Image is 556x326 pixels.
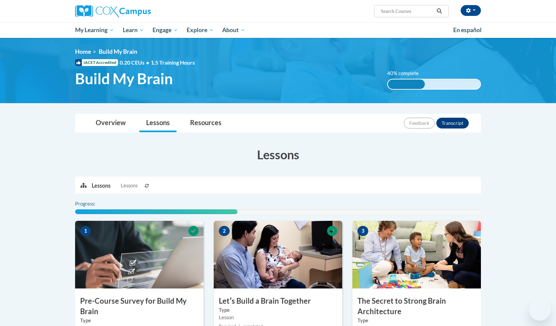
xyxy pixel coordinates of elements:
a: Engage [148,22,182,38]
span: My Learning [75,26,114,34]
button: Search [434,7,444,15]
button: Transcript [436,118,469,129]
h3: The Secret to Strong Brain Architecture [352,296,481,317]
a: Cox Campus [75,5,204,17]
h3: Pre-Course Survey for Build My Brain [75,296,204,317]
h3: Letʹs Build a Brain Together [214,296,342,306]
iframe: Button to launch messaging window [529,299,551,321]
img: Course Image [214,221,342,288]
h3: Lessons [75,146,481,163]
a: Resources [183,114,228,132]
img: Cox Campus [75,5,151,17]
a: En español [449,23,486,37]
div: Lesson [219,314,337,321]
span: Build My Brain [75,70,173,88]
span: 1.5 Training Hours [151,59,195,66]
span: Explore [187,26,214,34]
span: Engage [153,26,178,34]
input: Search Courses [380,7,434,15]
a: My Learning [71,22,118,38]
label: Type [219,306,337,314]
a: About [218,22,250,38]
label: 40% complete [387,70,426,77]
a: Overview [89,114,133,132]
label: Type [357,317,476,324]
div: 40% complete [388,79,425,89]
img: Course Image [75,221,204,288]
span: About [222,26,245,34]
span: 2 [219,226,230,236]
a: Learn [118,22,148,38]
a: Explore [182,22,218,38]
span: Lessons [121,182,138,189]
label: Type [80,317,199,324]
span: Build My Brain [99,48,137,55]
span: 1 [80,226,91,236]
span: • [146,59,149,66]
span: IACET Accredited [75,59,118,66]
button: Feedback [404,118,435,129]
span: 3 [357,226,368,236]
p: Lessons [92,182,111,189]
button: Account Settings [461,5,481,16]
a: Home [75,48,91,55]
span: 0.20 CEUs [120,59,151,66]
div: Main menu [65,22,491,38]
img: Course Image [352,221,481,288]
label: Progress: [75,200,114,208]
span: En español [453,26,482,33]
a: Lessons [139,114,177,132]
span: Learn [123,26,144,34]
